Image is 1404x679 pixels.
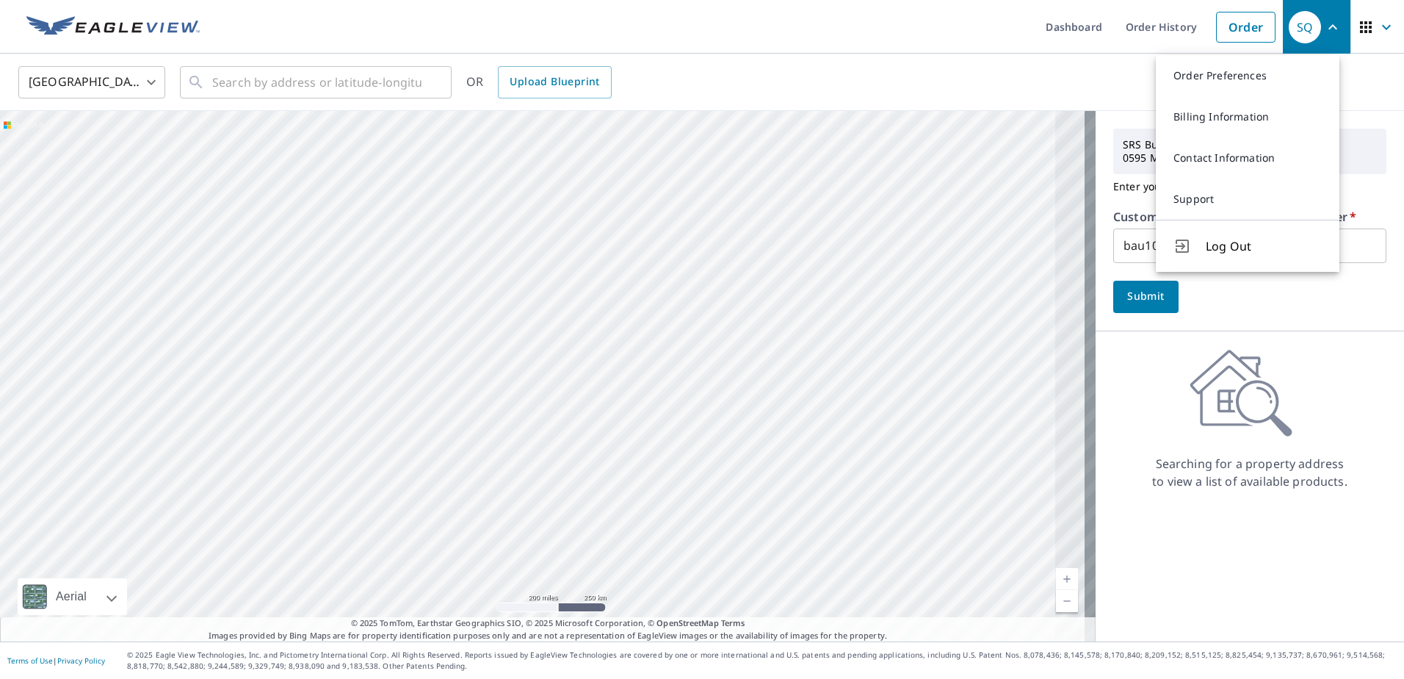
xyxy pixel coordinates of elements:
label: Customer ID [1113,211,1195,223]
a: Privacy Policy [57,655,105,666]
div: SQ [1289,11,1321,43]
div: Aerial [51,578,91,615]
div: OR [466,66,612,98]
span: Submit [1125,287,1167,306]
a: Support [1156,179,1339,220]
a: Order [1216,12,1275,43]
img: EV Logo [26,16,200,38]
input: Search by address or latitude-longitude [212,62,421,103]
a: Terms [721,617,745,628]
div: [GEOGRAPHIC_DATA] [18,62,165,103]
a: OpenStreetMap [656,617,718,628]
a: Upload Blueprint [498,66,611,98]
a: Order Preferences [1156,55,1339,96]
button: Log Out [1156,220,1339,272]
a: Current Level 5, Zoom Out [1056,590,1078,612]
p: Enter your information to continue. [1113,174,1386,199]
a: Contact Information [1156,137,1339,179]
a: Billing Information [1156,96,1339,137]
p: SRS Building Products - Quakertown - 0595 MSQUA [1117,132,1383,170]
div: Aerial [18,578,127,615]
a: Current Level 5, Zoom In [1056,568,1078,590]
span: Log Out [1206,237,1322,255]
a: Terms of Use [7,655,53,666]
p: © 2025 Eagle View Technologies, Inc. and Pictometry International Corp. All Rights Reserved. Repo... [127,650,1397,672]
span: Upload Blueprint [510,73,599,91]
p: Searching for a property address to view a list of available products. [1151,455,1348,490]
button: Submit [1113,281,1179,313]
span: © 2025 TomTom, Earthstar Geographics SIO, © 2025 Microsoft Corporation, © [351,617,745,630]
p: | [7,656,105,665]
